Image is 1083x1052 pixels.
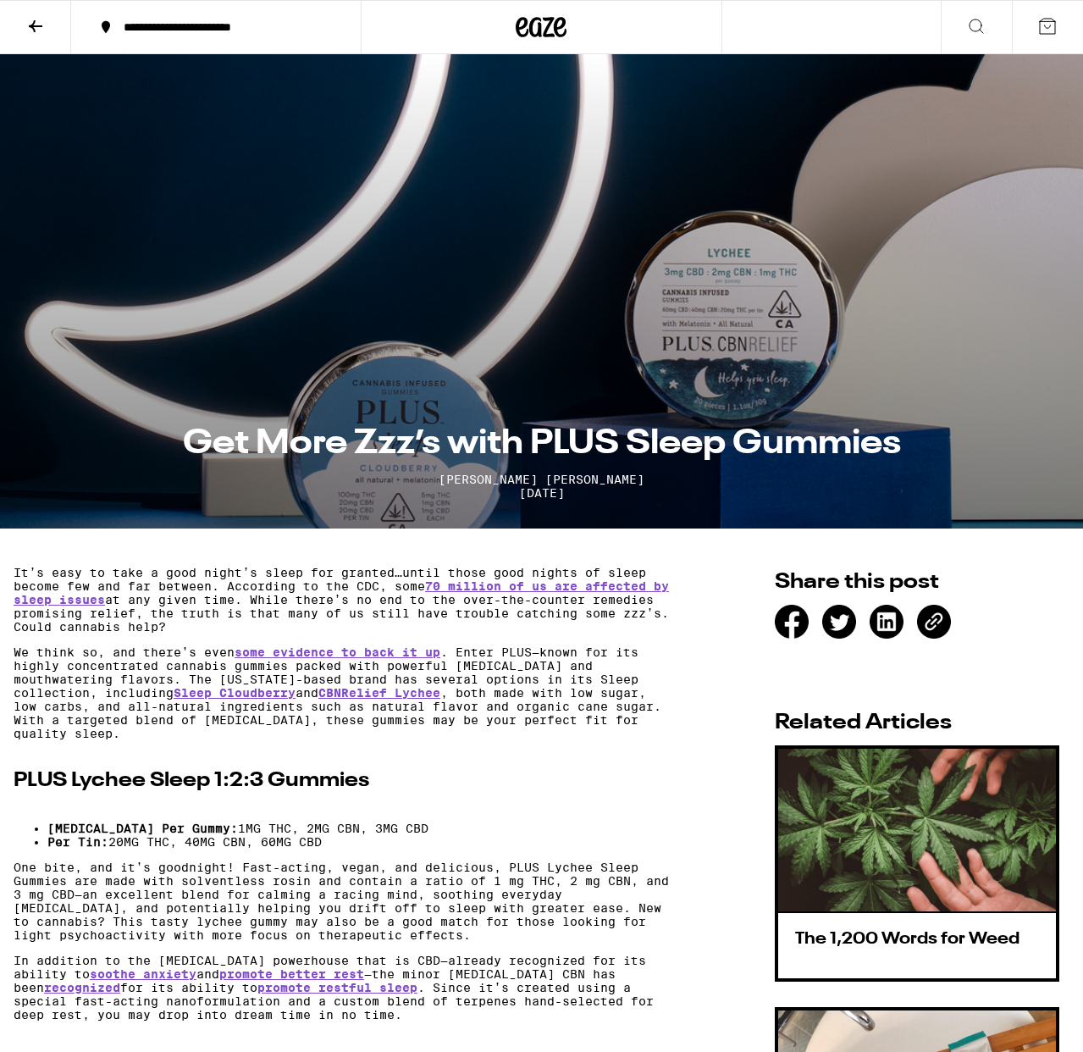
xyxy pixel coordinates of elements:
li: 20MG THC, 40MG CBN, 60MG CBD [47,835,672,849]
span: [DATE] [142,486,942,500]
a: Sleep Cloudberry [174,686,296,700]
a: recognized [44,981,120,994]
h1: Get More Zzz’s with PLUS Sleep Gummies [142,427,942,461]
a: The 1,200 Words for Weed [775,745,1059,982]
h2: PLUS Lychee Sleep 1:2:3 Gummies [14,767,672,795]
a: some evidence to back it up [235,645,440,659]
p: It’s easy to take a good night’s sleep for granted…until those good nights of sleep become few an... [14,566,672,634]
li: 1MG THC, 2MG CBN, 3MG CBD [47,822,672,835]
a: promote restful sleep [257,981,417,994]
h2: Share this post [775,572,1059,593]
strong: [MEDICAL_DATA] Per Gummy: [47,822,238,835]
a: 70 million of us are affected by sleep issues [14,579,669,606]
p: One bite, and it’s goodnight! Fast-acting, vegan, and delicious, PLUS Lychee Sleep Gummies are ma... [14,861,672,942]
a: soothe anxiety [90,967,196,981]
div: [URL][DOMAIN_NAME] [917,605,951,639]
span: [PERSON_NAME] [PERSON_NAME] [142,473,942,486]
p: In addition to the [MEDICAL_DATA] powerhouse that is CBD—already recognized for its ability to an... [14,954,672,1022]
h2: Related Articles [775,712,1059,734]
h3: The 1,200 Words for Weed [795,930,1039,950]
strong: Per Tin: [47,835,108,849]
p: We think so, and there’s even . Enter PLUS—known for its highly concentrated cannabis gummies pac... [14,645,672,740]
a: CBNRelief Lychee [318,686,440,700]
a: promote better rest [219,967,364,981]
